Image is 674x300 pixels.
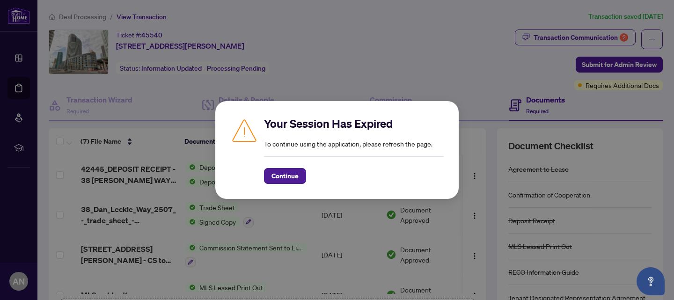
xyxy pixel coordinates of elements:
[271,168,299,183] span: Continue
[264,116,444,184] div: To continue using the application, please refresh the page.
[230,116,258,144] img: Caution icon
[264,116,444,131] h2: Your Session Has Expired
[264,168,306,184] button: Continue
[637,267,665,295] button: Open asap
